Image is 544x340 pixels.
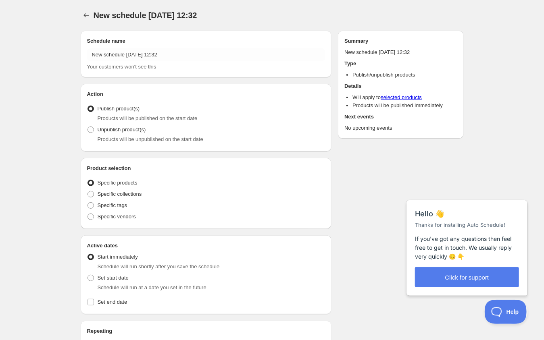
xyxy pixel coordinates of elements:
[87,327,325,335] h2: Repeating
[98,202,127,208] span: Specific tags
[352,102,457,110] li: Products will be published Immediately
[81,10,92,21] button: Schedules
[87,64,156,70] span: Your customers won't see this
[98,136,203,142] span: Products will be unpublished on the start date
[87,37,325,45] h2: Schedule name
[98,263,220,270] span: Schedule will run shortly after you save the schedule
[87,164,325,172] h2: Product selection
[344,113,457,121] h2: Next events
[94,11,197,20] span: New schedule [DATE] 12:32
[98,284,206,290] span: Schedule will run at a date you set in the future
[98,275,129,281] span: Set start date
[98,191,142,197] span: Specific collections
[344,82,457,90] h2: Details
[344,48,457,56] p: New schedule [DATE] 12:32
[98,299,127,305] span: Set end date
[381,94,422,100] a: selected products
[98,115,198,121] span: Products will be published on the start date
[352,71,457,79] li: Publish/unpublish products
[344,37,457,45] h2: Summary
[485,300,528,324] iframe: Help Scout Beacon - Open
[352,93,457,102] li: Will apply to
[98,214,136,220] span: Specific vendors
[98,180,138,186] span: Specific products
[98,126,146,133] span: Unpublish product(s)
[344,60,457,68] h2: Type
[402,181,532,300] iframe: Help Scout Beacon - Messages and Notifications
[98,254,138,260] span: Start immediately
[87,242,325,250] h2: Active dates
[344,124,457,132] p: No upcoming events
[98,106,140,112] span: Publish product(s)
[87,90,325,98] h2: Action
